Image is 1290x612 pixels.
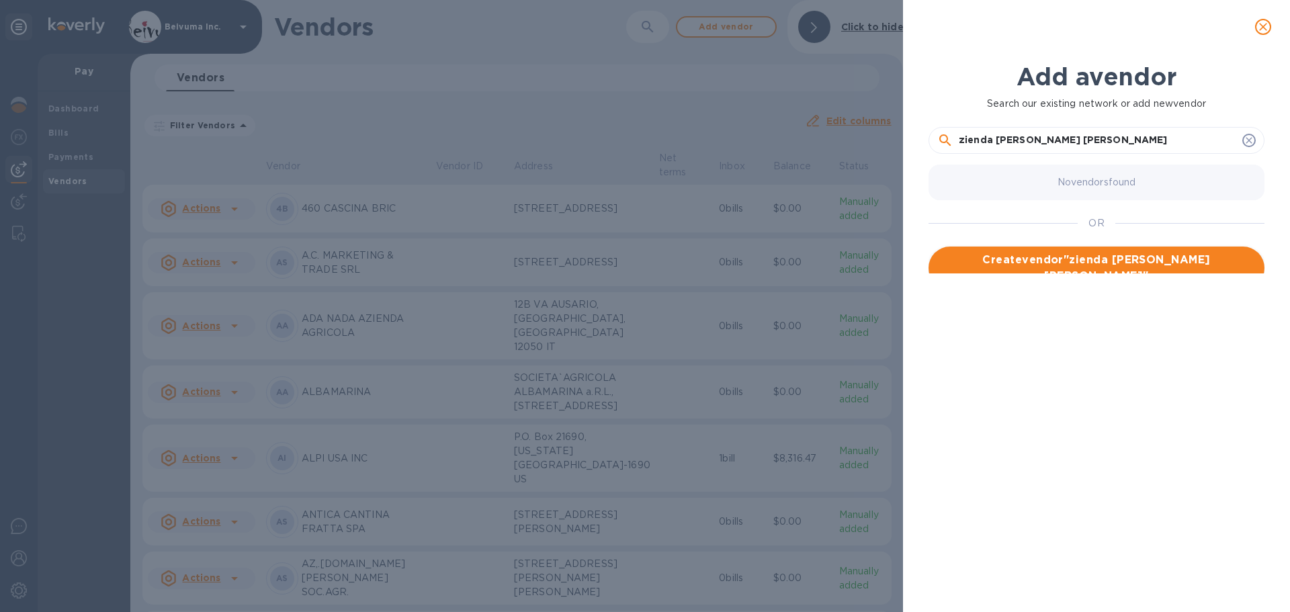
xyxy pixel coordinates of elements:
[1017,62,1176,91] b: Add a vendor
[1247,11,1279,43] button: close
[929,97,1264,111] p: Search our existing network or add new vendor
[929,247,1264,290] button: Createvendor"zienda [PERSON_NAME] [PERSON_NAME]"
[959,130,1237,150] input: Search
[1088,216,1104,230] p: OR
[929,159,1275,560] div: grid
[1058,175,1136,189] p: No vendors found
[939,252,1254,284] span: Create vendor " zienda [PERSON_NAME] [PERSON_NAME] "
